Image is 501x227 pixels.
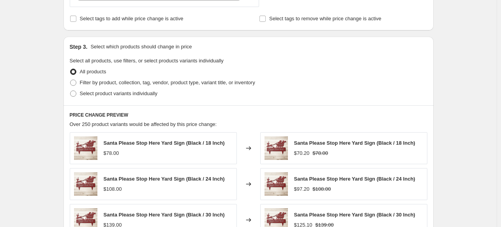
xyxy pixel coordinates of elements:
[312,150,328,156] span: $78.00
[80,16,183,21] span: Select tags to add while price change is active
[294,140,415,146] span: Santa Please Stop Here Yard Sign (Black / 18 Inch)
[70,43,88,51] h2: Step 3.
[312,186,331,192] span: $108.00
[90,43,192,51] p: Select which products should change in price
[104,140,225,146] span: Santa Please Stop Here Yard Sign (Black / 18 Inch)
[80,80,255,85] span: Filter by product, collection, tag, vendor, product type, variant title, or inventory
[269,16,381,21] span: Select tags to remove while price change is active
[74,172,97,196] img: Santa_Sleigh_Please_Stop_Here_Metal_Ou_Red_Simple_Wood_BKGD_Mockup_png_80x.jpg
[70,112,427,118] h6: PRICE CHANGE PREVIEW
[265,137,288,160] img: Santa_Sleigh_Please_Stop_Here_Metal_Ou_Red_Simple_Wood_BKGD_Mockup_png_80x.jpg
[80,90,157,96] span: Select product variants individually
[104,150,119,156] span: $78.00
[104,212,225,218] span: Santa Please Stop Here Yard Sign (Black / 30 Inch)
[70,58,224,64] span: Select all products, use filters, or select products variants individually
[265,172,288,196] img: Santa_Sleigh_Please_Stop_Here_Metal_Ou_Red_Simple_Wood_BKGD_Mockup_png_80x.jpg
[294,150,310,156] span: $70.20
[294,186,310,192] span: $97.20
[104,186,122,192] span: $108.00
[80,69,106,74] span: All products
[294,212,415,218] span: Santa Please Stop Here Yard Sign (Black / 30 Inch)
[104,176,225,182] span: Santa Please Stop Here Yard Sign (Black / 24 Inch)
[74,137,97,160] img: Santa_Sleigh_Please_Stop_Here_Metal_Ou_Red_Simple_Wood_BKGD_Mockup_png_80x.jpg
[294,176,415,182] span: Santa Please Stop Here Yard Sign (Black / 24 Inch)
[70,121,217,127] span: Over 250 product variants would be affected by this price change:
